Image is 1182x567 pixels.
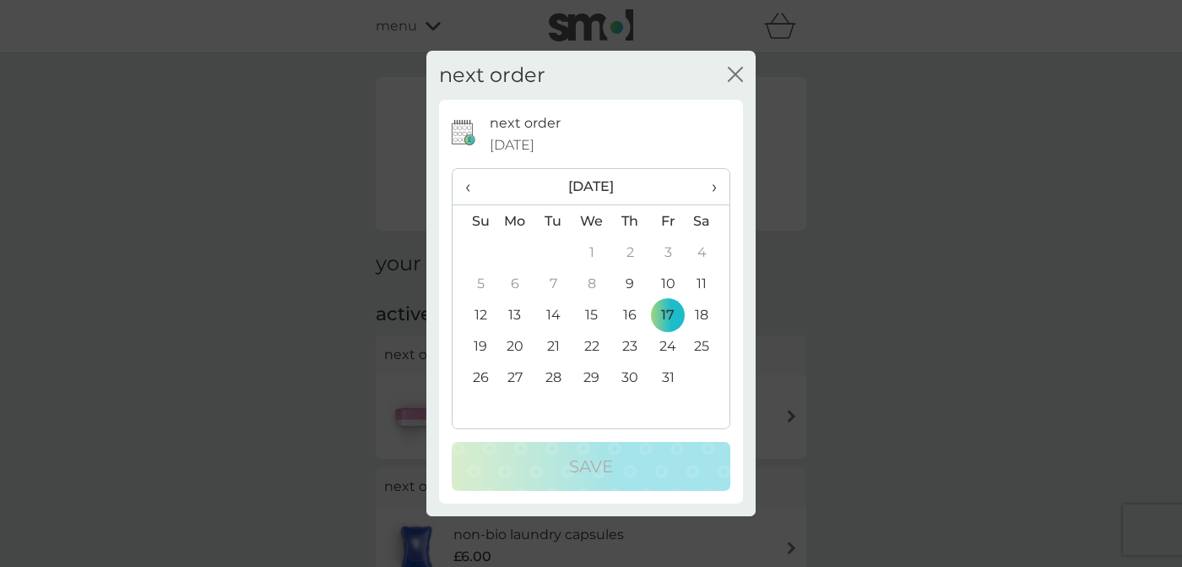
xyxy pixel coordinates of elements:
[496,299,534,330] td: 13
[649,205,687,237] th: Fr
[452,442,730,491] button: Save
[534,268,572,299] td: 7
[496,330,534,362] td: 20
[649,299,687,330] td: 17
[687,205,729,237] th: Sa
[649,237,687,268] td: 3
[439,63,545,88] h2: next order
[496,362,534,393] td: 27
[649,268,687,299] td: 10
[572,362,611,393] td: 29
[687,330,729,362] td: 25
[687,268,729,299] td: 11
[534,362,572,393] td: 28
[490,134,534,156] span: [DATE]
[572,330,611,362] td: 22
[611,330,649,362] td: 23
[453,299,496,330] td: 12
[649,330,687,362] td: 24
[687,237,729,268] td: 4
[611,299,649,330] td: 16
[534,299,572,330] td: 14
[728,67,743,85] button: close
[611,362,649,393] td: 30
[453,205,496,237] th: Su
[465,169,483,204] span: ‹
[611,268,649,299] td: 9
[569,453,613,480] p: Save
[496,169,687,205] th: [DATE]
[453,362,496,393] td: 26
[534,330,572,362] td: 21
[572,205,611,237] th: We
[611,205,649,237] th: Th
[572,237,611,268] td: 1
[490,112,561,134] p: next order
[534,205,572,237] th: Tu
[572,299,611,330] td: 15
[700,169,717,204] span: ›
[453,330,496,362] td: 19
[687,299,729,330] td: 18
[611,237,649,268] td: 2
[649,362,687,393] td: 31
[496,268,534,299] td: 6
[572,268,611,299] td: 8
[453,268,496,299] td: 5
[496,205,534,237] th: Mo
